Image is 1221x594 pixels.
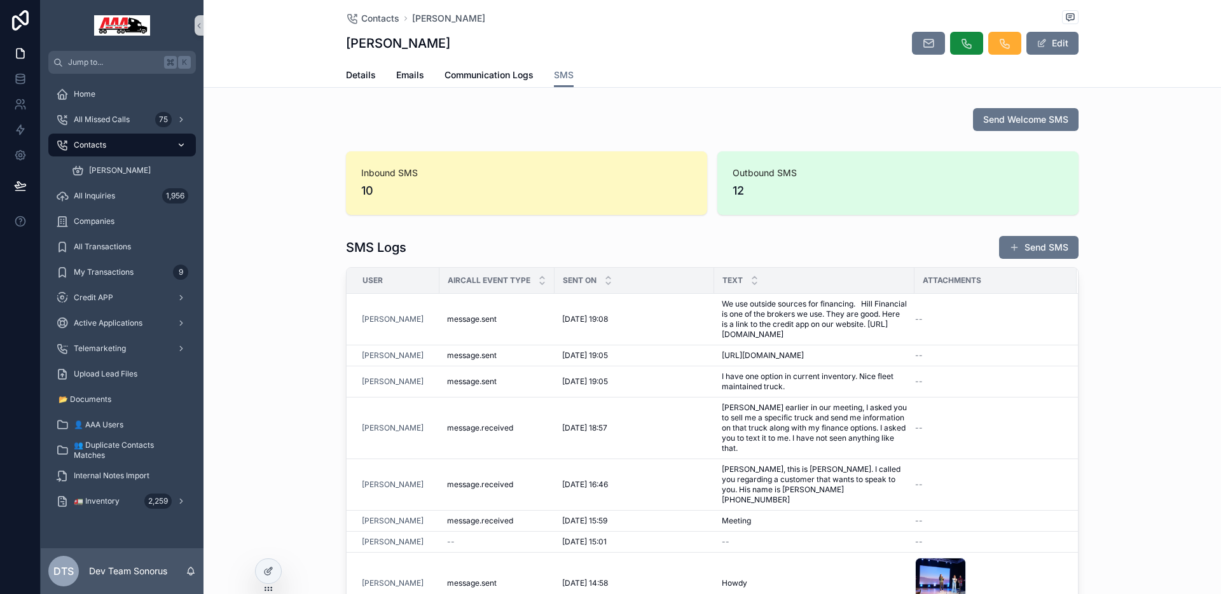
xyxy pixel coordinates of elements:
[48,363,196,385] a: Upload Lead Files
[74,318,142,328] span: Active Applications
[74,369,137,379] span: Upload Lead Files
[48,210,196,233] a: Companies
[722,516,751,526] span: Meeting
[64,159,196,182] a: [PERSON_NAME]
[447,314,547,324] a: message.sent
[447,516,513,526] span: message.received
[48,286,196,309] a: Credit APP
[915,516,1061,526] a: --
[562,578,707,588] a: [DATE] 14:58
[733,182,1063,200] span: 12
[722,371,907,392] a: I have one option in current inventory. Nice fleet maintained truck.
[722,464,907,505] a: [PERSON_NAME], this is [PERSON_NAME]. I called you regarding a customer that wants to speak to yo...
[74,496,120,506] span: 🚛 Inventory
[362,537,424,547] span: [PERSON_NAME]
[89,165,151,176] span: [PERSON_NAME]
[722,275,743,286] span: Text
[915,480,923,490] span: --
[74,343,126,354] span: Telemarketing
[562,350,608,361] span: [DATE] 19:05
[722,578,747,588] span: Howdy
[396,69,424,81] span: Emails
[48,235,196,258] a: All Transactions
[74,471,149,481] span: Internal Notes Import
[74,267,134,277] span: My Transactions
[562,314,608,324] span: [DATE] 19:08
[447,314,497,324] span: message.sent
[915,376,923,387] span: --
[915,537,923,547] span: --
[361,182,692,200] span: 10
[74,440,183,460] span: 👥 Duplicate Contacts Matches
[362,480,432,490] a: [PERSON_NAME]
[733,167,1063,179] span: Outbound SMS
[915,350,1061,361] a: --
[362,350,424,361] span: [PERSON_NAME]
[346,238,406,256] h1: SMS Logs
[562,376,707,387] a: [DATE] 19:05
[915,350,923,361] span: --
[346,64,376,89] a: Details
[973,108,1079,131] button: Send Welcome SMS
[74,191,115,201] span: All Inquiries
[48,184,196,207] a: All Inquiries1,956
[562,480,707,490] a: [DATE] 16:46
[362,350,432,361] a: [PERSON_NAME]
[722,299,907,340] a: We use outside sources for financing. Hill Financial is one of the brokers we use. They are good....
[722,516,907,526] a: Meeting
[722,350,804,361] span: [URL][DOMAIN_NAME]
[915,516,923,526] span: --
[362,537,432,547] a: [PERSON_NAME]
[562,578,608,588] span: [DATE] 14:58
[362,516,424,526] span: [PERSON_NAME]
[562,480,608,490] span: [DATE] 16:46
[448,275,530,286] span: Aircall Event Type
[48,261,196,284] a: My Transactions9
[94,15,150,36] img: App logo
[362,376,432,387] a: [PERSON_NAME]
[362,275,383,286] span: User
[362,314,432,324] a: [PERSON_NAME]
[447,537,455,547] span: --
[447,578,547,588] a: message.sent
[362,423,432,433] a: [PERSON_NAME]
[447,376,547,387] a: message.sent
[362,516,432,526] a: [PERSON_NAME]
[562,537,607,547] span: [DATE] 15:01
[999,236,1079,259] a: Send SMS
[915,423,1061,433] a: --
[447,516,547,526] a: message.received
[74,114,130,125] span: All Missed Calls
[362,376,424,387] a: [PERSON_NAME]
[915,480,1061,490] a: --
[412,12,485,25] a: [PERSON_NAME]
[915,423,923,433] span: --
[722,578,907,588] a: Howdy
[562,423,707,433] a: [DATE] 18:57
[346,12,399,25] a: Contacts
[983,113,1068,126] span: Send Welcome SMS
[563,275,597,286] span: Sent On
[59,394,111,404] span: 📂 Documents
[915,314,1061,324] a: --
[48,337,196,360] a: Telemarketing
[41,74,203,529] div: scrollable content
[915,314,923,324] span: --
[447,480,513,490] span: message.received
[362,314,424,324] a: [PERSON_NAME]
[48,51,196,74] button: Jump to...K
[447,350,497,361] span: message.sent
[562,376,608,387] span: [DATE] 19:05
[48,413,196,436] a: 👤 AAA Users
[923,275,981,286] span: Attachments
[361,167,692,179] span: Inbound SMS
[362,480,424,490] a: [PERSON_NAME]
[562,516,707,526] a: [DATE] 15:59
[722,403,907,453] a: [PERSON_NAME] earlier in our meeting, I asked you to sell me a specific truck and send me informa...
[362,578,424,588] a: [PERSON_NAME]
